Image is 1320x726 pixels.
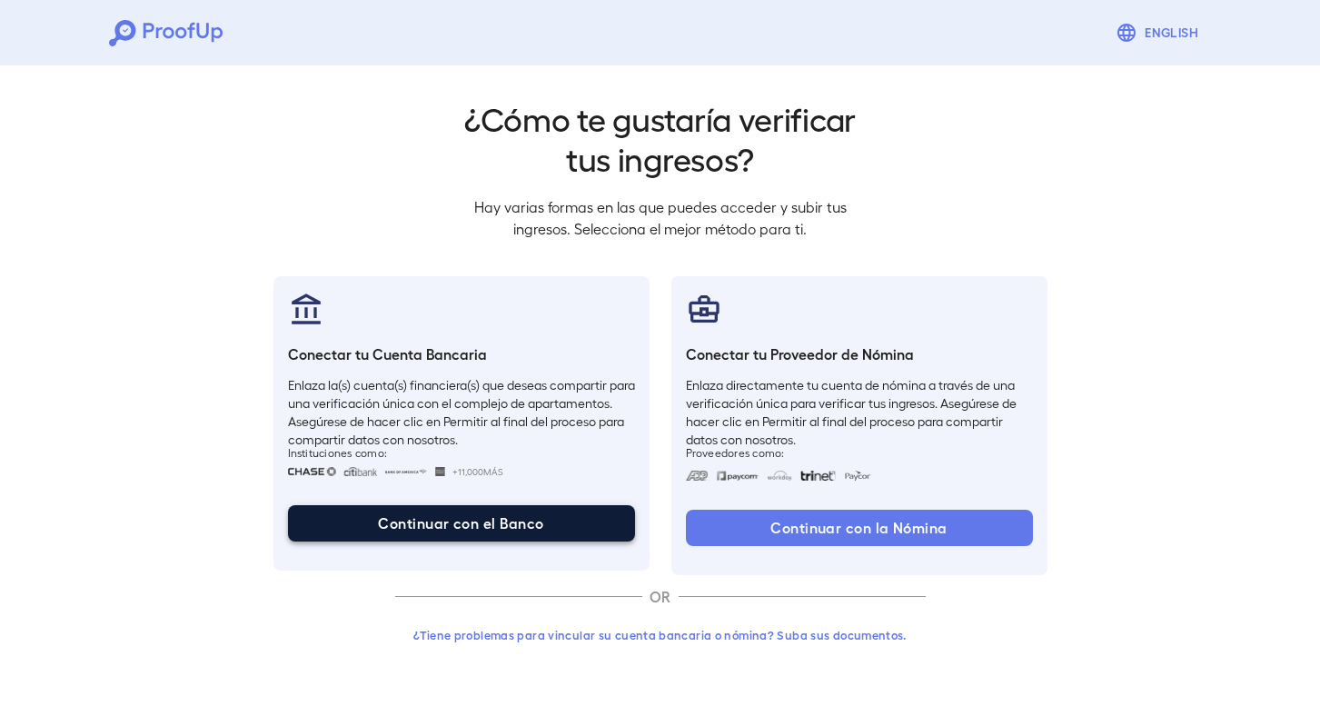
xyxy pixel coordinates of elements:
img: chase.svg [288,467,336,476]
p: OR [642,586,679,608]
img: wellsfargo.svg [435,467,445,476]
img: payrollProvider.svg [686,291,722,327]
p: Hay varias formas en las que puedes acceder y subir tus ingresos. Selecciona el mejor método para... [459,196,862,240]
button: English [1108,15,1211,51]
img: paycon.svg [843,471,871,481]
img: trinet.svg [800,471,837,481]
button: Continuar con la Nómina [686,510,1033,546]
h2: ¿Cómo te gustaría verificar tus ingresos? [459,98,862,178]
h6: Conectar tu Proveedor de Nómina [686,343,1033,365]
img: paycom.svg [716,471,759,481]
button: ¿Tiene problemas para vincular su cuenta bancaria o nómina? Suba sus documentos. [395,619,926,651]
p: Enlaza directamente tu cuenta de nómina a través de una verificación única para verificar tus ing... [686,376,1033,431]
h6: Conectar tu Cuenta Bancaria [288,343,635,365]
button: Continuar con el Banco [288,505,635,542]
img: workday.svg [767,471,793,481]
span: Proveedores como: [686,445,1033,460]
span: Instituciones como: [288,445,635,460]
img: citibank.svg [343,467,378,476]
img: bankOfAmerica.svg [384,467,428,476]
span: +11,000 Más [452,464,503,479]
img: bankAccount.svg [288,291,324,327]
img: adp.svg [686,471,709,481]
p: Enlaza la(s) cuenta(s) financiera(s) que deseas compartir para una verificación única con el comp... [288,376,635,431]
